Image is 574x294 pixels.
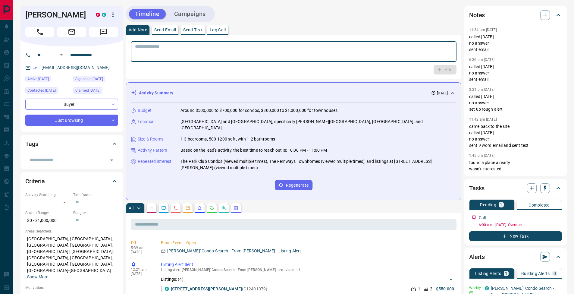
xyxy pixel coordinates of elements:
[479,222,562,228] p: 6:00 a.m. [DATE] - Overdue
[25,285,118,290] p: Motivation:
[73,192,118,198] p: Timeframe:
[469,181,562,195] div: Tasks
[167,248,301,254] p: [PERSON_NAME]' Condo Search - From [PERSON_NAME] - Listing Alert
[161,206,166,210] svg: Lead Browsing Activity
[168,9,212,19] button: Campaigns
[58,51,65,58] button: Open
[75,87,100,93] span: Claimed [DATE]
[161,261,454,268] p: Listing Alert Sent
[25,99,118,110] div: Buyer
[479,215,486,221] p: Call
[25,76,70,84] div: Sun Aug 17 2025
[469,252,485,262] h2: Alerts
[469,8,562,22] div: Notes
[221,206,226,210] svg: Opportunities
[500,203,502,207] p: 1
[27,76,49,82] span: Active [DATE]
[469,153,495,158] p: 1:45 pm [DATE]
[418,286,420,292] p: 1
[102,13,106,17] div: condos.ca
[154,28,176,32] p: Send Email
[108,156,116,164] button: Open
[469,117,497,122] p: 11:42 am [DATE]
[25,192,70,198] p: Actively Searching:
[171,286,242,291] a: [STREET_ADDRESS][PERSON_NAME]
[161,276,183,283] p: Listings: ( 4 )
[469,10,485,20] h2: Notes
[234,206,238,210] svg: Agent Actions
[469,285,481,291] p: Weekly
[469,87,495,92] p: 3:21 pm [DATE]
[171,286,267,292] p: (C12401079)
[25,174,118,188] div: Criteria
[183,28,202,32] p: Send Text
[129,9,166,19] button: Timeline
[131,272,152,276] p: [DATE]
[180,136,275,142] p: 1-3 bedrooms, 500-1200 sqft, with 1-2 bathrooms
[129,28,147,32] p: Add Note
[25,139,38,149] h2: Tags
[161,240,454,246] p: Email Event - Open
[210,28,226,32] p: Log Call
[529,203,550,207] p: Completed
[485,286,489,290] div: condos.ca
[505,271,507,276] p: 1
[57,27,86,37] span: Email
[25,234,118,282] p: [GEOGRAPHIC_DATA], [GEOGRAPHIC_DATA], [GEOGRAPHIC_DATA], [GEOGRAPHIC_DATA], [GEOGRAPHIC_DATA] | [...
[180,119,456,131] p: [GEOGRAPHIC_DATA] and [GEOGRAPHIC_DATA], specifically [PERSON_NAME][GEOGRAPHIC_DATA], [GEOGRAPHIC...
[25,137,118,151] div: Tags
[185,206,190,210] svg: Emails
[149,206,154,210] svg: Notes
[131,246,152,250] p: 5:39 am
[469,58,495,62] p: 6:36 pm [DATE]
[138,119,155,125] p: Location
[173,206,178,210] svg: Calls
[25,27,54,37] span: Call
[161,274,454,285] div: Listings: (4)
[165,287,169,291] div: condos.ca
[131,267,152,272] p: 12:21 am
[89,27,118,37] span: Message
[554,271,556,276] p: 0
[138,158,171,165] p: Repeated Interest
[209,206,214,210] svg: Requests
[25,10,87,20] h1: [PERSON_NAME]
[475,271,501,276] p: Listing Alerts
[138,147,167,153] p: Activity Pattern
[25,115,118,126] div: Just Browsing
[42,65,110,70] a: [EMAIL_ADDRESS][DOMAIN_NAME]
[138,136,164,142] p: Size & Rooms
[437,90,448,96] p: [DATE]
[180,147,327,153] p: Based on the lead's activity, the best time to reach out is: 10:00 PM - 11:00 PM
[139,90,173,96] p: Activity Summary
[430,286,432,292] p: 2
[96,13,100,17] div: property.ca
[73,76,118,84] div: Fri Jul 28 2023
[480,203,496,207] p: Pending
[469,64,562,83] p: called [DATE] no answer sent email
[25,210,70,216] p: Search Range:
[75,76,103,82] span: Signed up [DATE]
[25,216,70,226] p: $0 - $1,000,000
[469,34,562,53] p: called [DATE] no answer sent email
[180,107,337,114] p: Around $500,000 to $700,000 for condos, $800,000 to $1,000,000 for townhouses
[469,28,497,32] p: 11:34 am [DATE]
[25,176,45,186] h2: Criteria
[25,87,70,96] div: Tue Sep 09 2025
[469,250,562,264] div: Alerts
[275,180,312,190] button: Regenerate
[73,210,118,216] p: Budget:
[180,158,456,171] p: The Park Club Condos (viewed multiple times), The Fernways Townhomes (viewed multiple times), and...
[469,183,485,193] h2: Tasks
[161,268,454,272] p: Listing Alert : - sent via email
[469,123,562,149] p: came back to the site called [DATE] no answer sent 9 word email and sent text
[436,286,454,292] p: $550,000
[182,268,276,272] span: [PERSON_NAME]' Condo Search - From [PERSON_NAME]
[131,250,152,254] p: [DATE]
[25,229,118,234] p: Areas Searched:
[33,66,37,70] svg: Email Verified
[469,231,562,241] button: New Task
[131,87,456,99] div: Activity Summary[DATE]
[73,87,118,96] div: Thu Aug 10 2023
[129,206,133,210] p: All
